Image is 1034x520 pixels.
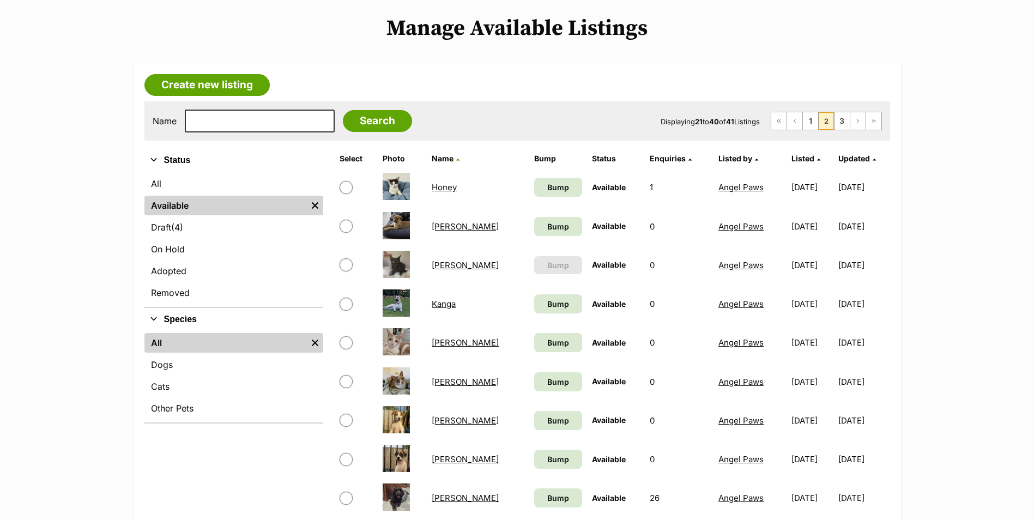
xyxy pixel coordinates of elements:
a: Cats [144,377,323,396]
span: Listed [791,154,814,163]
span: Available [592,338,626,347]
a: Kanga [432,299,456,309]
th: Select [335,150,377,167]
div: Status [144,172,323,307]
td: [DATE] [838,208,888,245]
span: Bump [547,337,569,348]
a: Available [144,196,307,215]
a: Dogs [144,355,323,374]
th: Bump [530,150,586,167]
a: Bump [534,294,582,313]
a: [PERSON_NAME] [432,415,499,426]
span: Available [592,415,626,425]
td: [DATE] [787,440,837,478]
span: Available [592,377,626,386]
span: Name [432,154,453,163]
nav: Pagination [771,112,882,130]
span: Available [592,183,626,192]
a: Remove filter [307,333,323,353]
button: Status [144,153,323,167]
td: 0 [645,246,713,284]
td: [DATE] [787,168,837,206]
a: First page [771,112,787,130]
td: 0 [645,440,713,478]
a: Adopted [144,261,323,281]
span: Available [592,260,626,269]
a: Page 3 [835,112,850,130]
span: Bump [547,221,569,232]
span: (4) [171,221,183,234]
button: Bump [534,256,582,274]
td: [DATE] [838,285,888,323]
a: Other Pets [144,398,323,418]
a: All [144,333,307,353]
label: Name [153,116,177,126]
td: 0 [645,324,713,361]
span: Bump [547,415,569,426]
a: Angel Paws [718,493,764,503]
a: [PERSON_NAME] [432,377,499,387]
th: Photo [378,150,426,167]
span: Page 2 [819,112,834,130]
th: Status [588,150,644,167]
td: 0 [645,402,713,439]
a: Angel Paws [718,299,764,309]
a: Angel Paws [718,182,764,192]
td: 0 [645,363,713,401]
span: Bump [547,454,569,465]
a: Enquiries [650,154,692,163]
strong: 40 [709,117,719,126]
td: [DATE] [787,324,837,361]
a: Page 1 [803,112,818,130]
a: Listed by [718,154,758,163]
a: Bump [534,488,582,507]
span: Available [592,299,626,309]
td: [DATE] [787,479,837,517]
td: 26 [645,479,713,517]
a: [PERSON_NAME] [432,221,499,232]
span: Bump [547,259,569,271]
td: [DATE] [787,363,837,401]
a: [PERSON_NAME] [432,337,499,348]
a: Angel Paws [718,260,764,270]
a: Angel Paws [718,377,764,387]
span: Updated [838,154,870,163]
td: [DATE] [838,479,888,517]
td: 0 [645,285,713,323]
a: Bump [534,411,582,430]
a: Angel Paws [718,415,764,426]
a: Bump [534,217,582,236]
td: [DATE] [838,440,888,478]
span: Available [592,493,626,503]
a: Listed [791,154,820,163]
td: [DATE] [787,402,837,439]
a: On Hold [144,239,323,259]
a: Honey [432,182,457,192]
a: Remove filter [307,196,323,215]
a: Last page [866,112,881,130]
a: Next page [850,112,866,130]
div: Species [144,331,323,422]
a: [PERSON_NAME] [432,493,499,503]
a: Bump [534,178,582,197]
a: [PERSON_NAME] [432,260,499,270]
strong: 21 [695,117,703,126]
td: [DATE] [787,246,837,284]
a: Draft [144,217,323,237]
a: Angel Paws [718,454,764,464]
a: Updated [838,154,876,163]
strong: 41 [726,117,734,126]
a: Angel Paws [718,221,764,232]
a: Angel Paws [718,337,764,348]
span: Available [592,455,626,464]
td: [DATE] [787,285,837,323]
a: All [144,174,323,194]
td: [DATE] [838,168,888,206]
td: [DATE] [838,246,888,284]
span: Listed by [718,154,752,163]
a: Bump [534,372,582,391]
td: [DATE] [838,402,888,439]
a: Bump [534,450,582,469]
a: [PERSON_NAME] [432,454,499,464]
span: Bump [547,376,569,388]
